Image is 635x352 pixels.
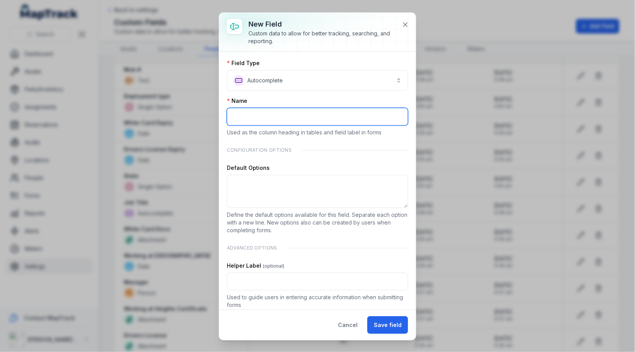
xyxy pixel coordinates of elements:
[227,273,408,290] input: :r35:-form-item-label
[227,142,408,158] div: Configuration Options
[227,129,408,136] p: Used as the column heading in tables and field label in forms
[248,19,396,30] h3: New field
[227,293,408,309] p: Used to guide users in entering accurate information when submitting forms
[227,211,408,234] p: Define the default options available for this field. Separate each option with a new line. New op...
[227,240,408,256] div: Advanced Options
[227,97,247,105] label: Name
[367,316,408,334] button: Save field
[227,70,408,91] button: Autocomplete
[248,30,396,45] div: Custom data to allow for better tracking, searching, and reporting.
[227,175,408,208] textarea: :r34:-form-item-label
[227,262,284,270] label: Helper Label
[227,108,408,126] input: :r33:-form-item-label
[227,59,260,67] label: Field Type
[331,316,364,334] button: Cancel
[227,164,270,172] label: Default Options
